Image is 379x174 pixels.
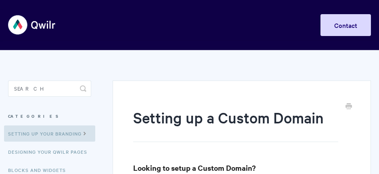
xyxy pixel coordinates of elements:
input: Search [8,81,91,97]
h3: Categories [8,109,91,123]
a: Setting up your Branding [4,125,95,142]
h3: Looking to setup a Custom Domain? [133,162,350,174]
a: Designing Your Qwilr Pages [8,144,93,160]
img: Qwilr Help Center [8,10,56,40]
h1: Setting up a Custom Domain [133,107,338,142]
a: Contact [320,14,371,36]
a: Print this Article [345,102,352,111]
